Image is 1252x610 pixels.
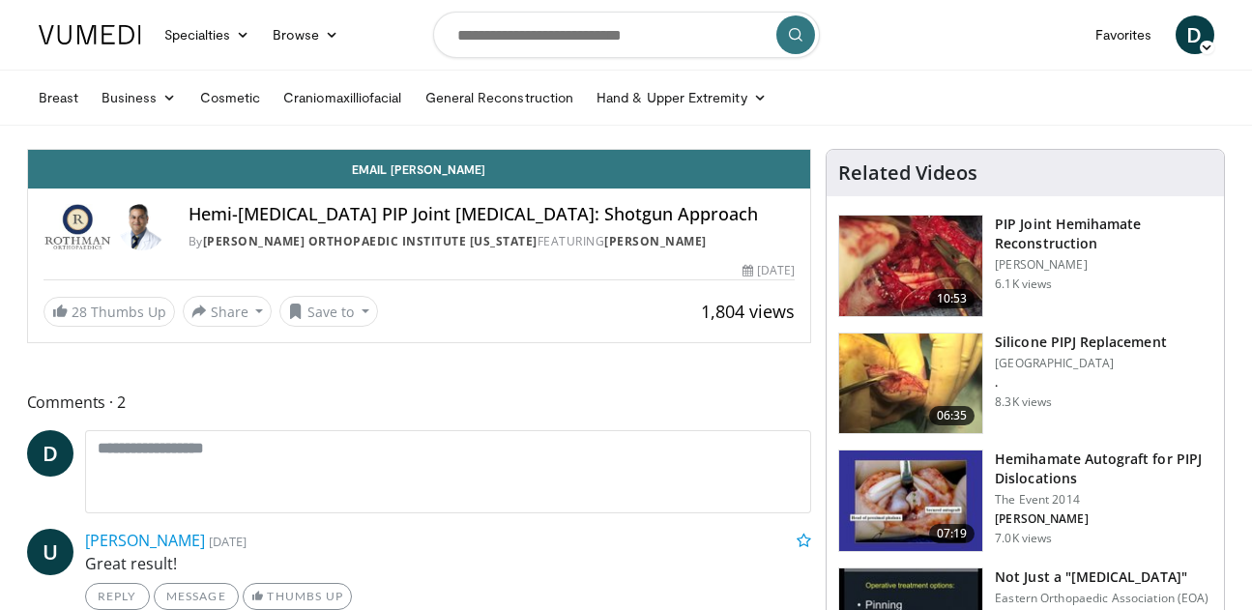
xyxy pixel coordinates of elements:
[203,233,538,249] a: [PERSON_NAME] Orthopaedic Institute [US_STATE]
[27,390,812,415] span: Comments 2
[995,333,1167,352] h3: Silicone PIPJ Replacement
[995,394,1052,410] p: 8.3K views
[839,334,982,434] img: Vx8lr-LI9TPdNKgn4xMDoxOjB1O8AjAz.150x105_q85_crop-smart_upscale.jpg
[44,204,111,250] img: Rothman Orthopaedic Institute Florida
[742,262,795,279] div: [DATE]
[995,375,1167,391] p: .
[27,78,90,117] a: Breast
[153,15,262,54] a: Specialties
[28,150,811,189] a: Email [PERSON_NAME]
[154,583,239,610] a: Message
[929,406,975,425] span: 06:35
[995,591,1208,606] p: Eastern Orthopaedic Association (EOA)
[929,289,975,308] span: 10:53
[604,233,707,249] a: [PERSON_NAME]
[585,78,778,117] a: Hand & Upper Extremity
[189,233,796,250] div: By FEATURING
[701,300,795,323] span: 1,804 views
[1176,15,1214,54] a: D
[929,524,975,543] span: 07:19
[1084,15,1164,54] a: Favorites
[44,297,175,327] a: 28 Thumbs Up
[119,204,165,250] img: Avatar
[838,333,1212,435] a: 06:35 Silicone PIPJ Replacement [GEOGRAPHIC_DATA] . 8.3K views
[995,531,1052,546] p: 7.0K views
[838,161,977,185] h4: Related Videos
[39,25,141,44] img: VuMedi Logo
[27,529,73,575] a: U
[85,530,205,551] a: [PERSON_NAME]
[85,583,150,610] a: Reply
[90,78,189,117] a: Business
[995,511,1212,527] p: [PERSON_NAME]
[433,12,820,58] input: Search topics, interventions
[995,356,1167,371] p: [GEOGRAPHIC_DATA]
[85,552,812,575] p: Great result!
[189,78,273,117] a: Cosmetic
[261,15,350,54] a: Browse
[243,583,352,610] a: Thumbs Up
[995,215,1212,253] h3: PIP Joint Hemihamate Reconstruction
[838,215,1212,317] a: 10:53 PIP Joint Hemihamate Reconstruction [PERSON_NAME] 6.1K views
[279,296,378,327] button: Save to
[995,492,1212,508] p: The Event 2014
[72,303,87,321] span: 28
[995,567,1208,587] h3: Not Just a "[MEDICAL_DATA]"
[838,450,1212,552] a: 07:19 Hemihamate Autograft for PIPJ Dislocations The Event 2014 [PERSON_NAME] 7.0K views
[995,276,1052,292] p: 6.1K views
[272,78,413,117] a: Craniomaxilliofacial
[27,430,73,477] a: D
[209,533,247,550] small: [DATE]
[995,450,1212,488] h3: Hemihamate Autograft for PIPJ Dislocations
[839,216,982,316] img: 66503b51-7567-4d3d-807e-6d24747c0248.150x105_q85_crop-smart_upscale.jpg
[183,296,273,327] button: Share
[839,450,982,551] img: f54c190f-3592-41e5-b148-04021317681f.150x105_q85_crop-smart_upscale.jpg
[414,78,586,117] a: General Reconstruction
[189,204,796,225] h4: Hemi-[MEDICAL_DATA] PIP Joint [MEDICAL_DATA]: Shotgun Approach
[995,257,1212,273] p: [PERSON_NAME]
